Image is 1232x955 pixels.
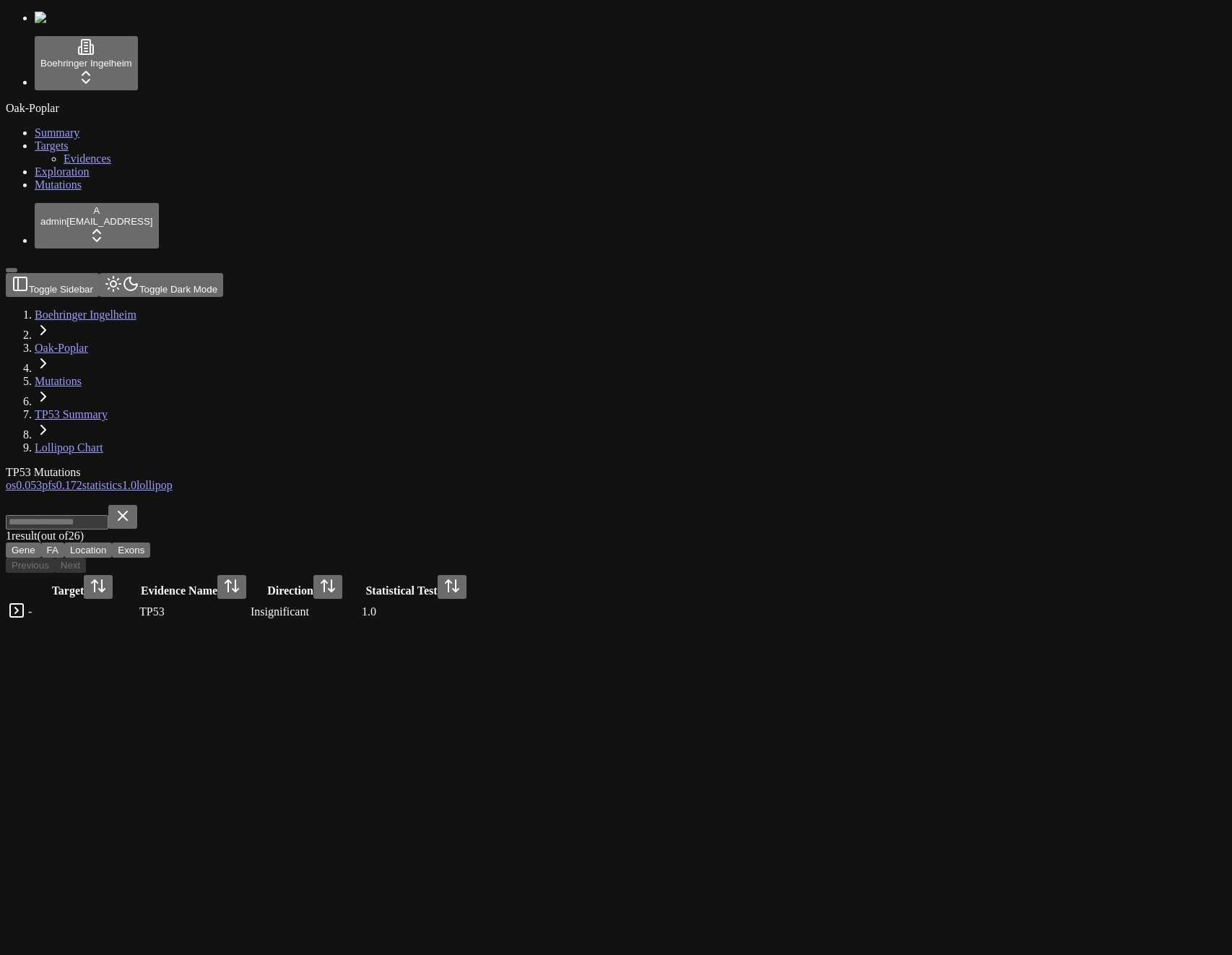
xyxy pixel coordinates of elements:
[28,605,136,618] div: -
[6,268,17,272] button: Toggle Sidebar
[6,102,1226,115] div: Oak-Poplar
[362,605,470,618] div: 1.0
[35,342,88,354] a: Oak-Poplar
[56,479,82,491] span: 0.172
[139,575,248,599] div: Evidence Name
[29,284,93,295] span: Toggle Sidebar
[35,178,82,191] a: Mutations
[35,375,82,387] a: Mutations
[55,558,86,573] button: Next
[66,216,152,227] span: [EMAIL_ADDRESS]
[35,441,103,454] a: Lollipop Chart
[99,273,223,297] button: Toggle Dark Mode
[16,479,42,491] span: 0.053
[35,408,108,420] a: TP53 Summary
[6,558,55,573] button: Previous
[6,543,41,558] button: Gene
[35,36,138,90] button: Boehringer Ingelheim
[6,479,42,491] a: os0.053
[42,479,56,491] span: pfs
[82,479,136,491] a: statistics1.0
[82,479,122,491] span: statistics
[122,479,136,491] span: 1.0
[6,308,1088,454] nav: breadcrumb
[93,205,100,216] span: A
[136,479,173,491] a: lollipop
[35,12,90,25] img: Numenos
[64,543,112,558] button: Location
[35,308,136,321] a: Boehringer Ingelheim
[64,152,111,165] a: Evidences
[35,165,90,178] a: Exploration
[139,605,248,618] div: TP53
[35,203,159,249] button: Aadmin[EMAIL_ADDRESS]
[6,466,1088,479] div: TP53 Mutations
[40,58,132,69] span: Boehringer Ingelheim
[6,273,99,297] button: Toggle Sidebar
[112,543,150,558] button: Exons
[6,530,38,542] span: 1 result
[38,530,84,542] span: (out of 26 )
[35,126,79,139] a: Summary
[42,479,82,491] a: pfs0.172
[251,605,309,618] span: Insignificant
[6,479,16,491] span: os
[251,575,359,599] div: Direction
[28,575,136,599] div: Target
[41,543,64,558] button: FA
[139,284,217,295] span: Toggle Dark Mode
[35,139,69,152] a: Targets
[40,216,66,227] span: admin
[362,575,470,599] div: Statistical Test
